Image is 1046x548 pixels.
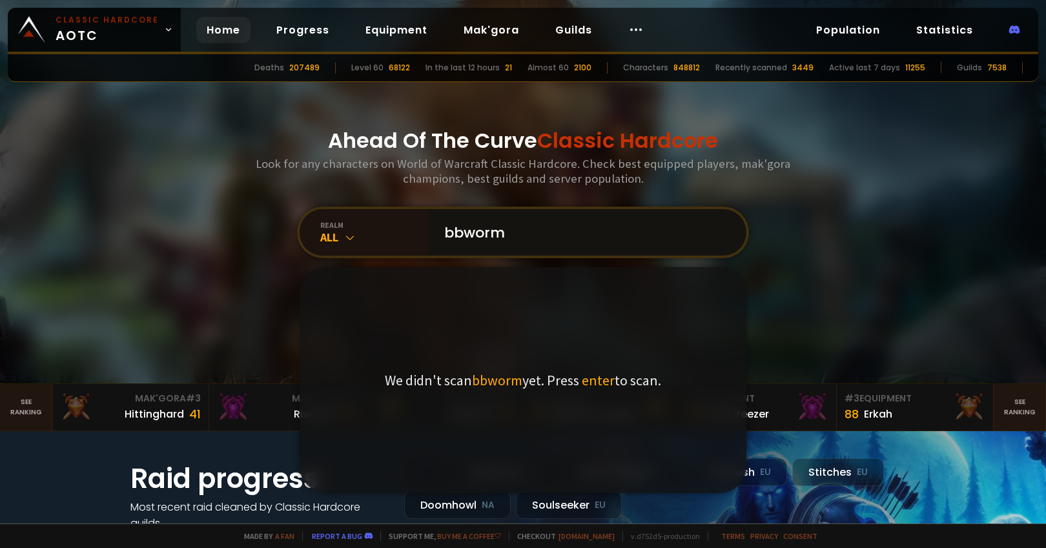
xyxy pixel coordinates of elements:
span: # 3 [186,392,201,405]
p: We didn't scan yet. Press to scan. [385,371,661,389]
small: EU [760,466,771,479]
div: 41 [189,405,201,423]
a: a fan [275,531,294,541]
a: Population [806,17,890,43]
div: Deaths [254,62,284,74]
div: Characters [623,62,668,74]
div: Mak'Gora [60,392,201,405]
span: bbworm [472,371,522,389]
div: 7538 [987,62,1007,74]
div: In the last 12 hours [426,62,500,74]
span: v. d752d5 - production [622,531,700,541]
span: Made by [236,531,294,541]
div: Guilds [957,62,982,74]
a: #2Equipment88Notafreezer [680,384,837,431]
div: Hittinghard [125,406,184,422]
div: 3449 [792,62,814,74]
div: Doomhowl [404,491,511,519]
a: Progress [266,17,340,43]
h3: Look for any characters on World of Warcraft Classic Hardcore. Check best equipped players, mak'g... [251,156,795,186]
input: Search a character... [436,209,731,256]
h1: Ahead Of The Curve [328,125,718,156]
a: Consent [783,531,817,541]
a: [DOMAIN_NAME] [559,531,615,541]
div: 88 [845,405,859,423]
a: Mak'gora [453,17,529,43]
span: Classic Hardcore [537,126,718,155]
div: All [320,230,429,245]
small: EU [595,499,606,512]
div: Almost 60 [528,62,569,74]
a: Buy me a coffee [437,531,501,541]
div: Recently scanned [715,62,787,74]
div: Equipment [688,392,828,405]
div: Mak'Gora [217,392,358,405]
a: Report a bug [312,531,362,541]
a: Mak'Gora#2Rivench100 [209,384,366,431]
a: Guilds [545,17,602,43]
div: realm [320,220,429,230]
div: Soulseeker [516,491,622,519]
a: Privacy [750,531,778,541]
div: 21 [505,62,512,74]
small: EU [857,466,868,479]
span: Support me, [380,531,501,541]
div: Stitches [792,458,884,486]
small: Classic Hardcore [56,14,159,26]
a: #3Equipment88Erkah [837,384,994,431]
div: 11255 [905,62,925,74]
h4: Most recent raid cleaned by Classic Hardcore guilds [130,499,389,531]
div: 207489 [289,62,320,74]
div: Level 60 [351,62,384,74]
a: Seeranking [994,384,1046,431]
div: Equipment [845,392,985,405]
a: Mak'Gora#3Hittinghard41 [52,384,209,431]
span: # 3 [845,392,859,405]
span: AOTC [56,14,159,45]
h1: Raid progress [130,458,389,499]
div: 2100 [574,62,591,74]
div: 848812 [673,62,700,74]
div: Active last 7 days [829,62,900,74]
a: Statistics [906,17,983,43]
span: enter [582,371,615,389]
div: 68122 [389,62,410,74]
a: Terms [721,531,745,541]
small: NA [482,499,495,512]
div: Erkah [864,406,892,422]
div: Rivench [294,406,334,422]
a: Equipment [355,17,438,43]
a: Home [196,17,251,43]
a: Classic HardcoreAOTC [8,8,181,52]
span: Checkout [509,531,615,541]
